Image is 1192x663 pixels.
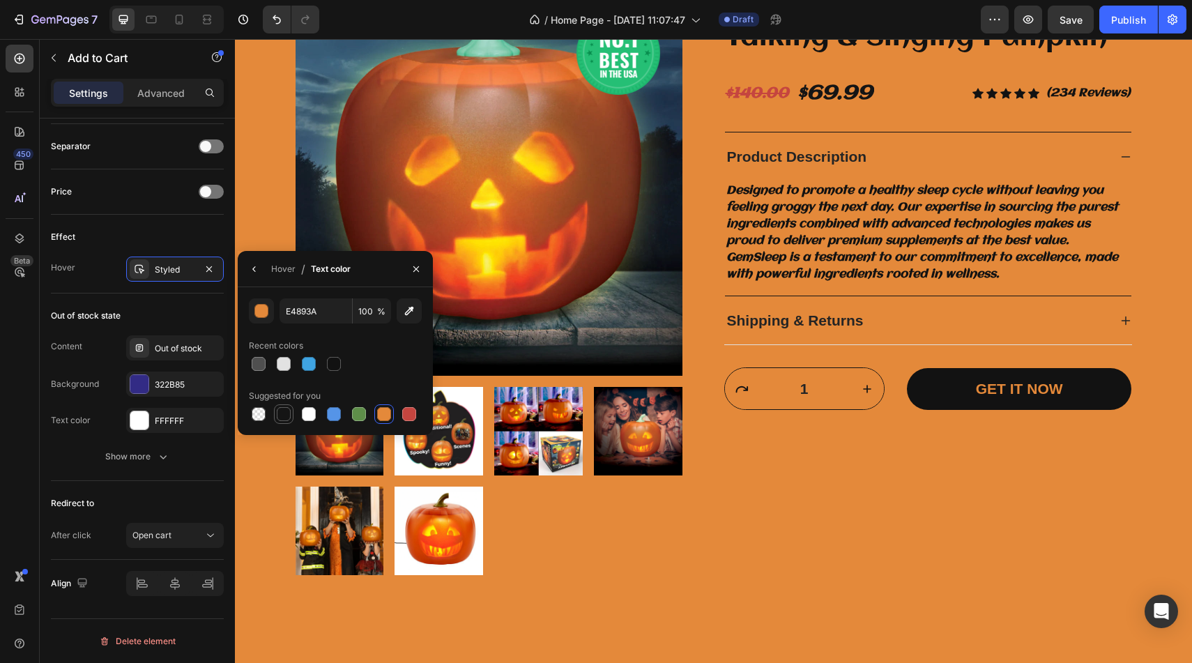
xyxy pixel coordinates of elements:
div: FFFFFF [155,415,220,427]
p: 7 [91,11,98,28]
div: Suggested for you [249,390,321,402]
div: Publish [1111,13,1146,27]
div: Beta [10,255,33,266]
button: Show more [51,444,224,469]
span: Save [1060,14,1083,26]
div: $140.00 [489,43,556,68]
div: GET IT NOW [741,339,828,361]
button: Save [1048,6,1094,33]
span: % [377,305,385,318]
div: Recent colors [249,340,303,352]
div: Text color [51,414,91,427]
div: Out of stock [155,342,220,355]
div: Separator [51,140,91,153]
button: GET IT NOW [672,329,897,372]
div: Show more [105,450,170,464]
button: Publish [1099,6,1158,33]
div: Effect [51,231,75,243]
button: Delete element [51,630,224,653]
p: Advanced [137,86,185,100]
input: Eg: FFFFFF [280,298,352,323]
div: 450 [13,148,33,160]
span: / [301,261,305,277]
span: Draft [733,13,754,26]
div: Price [51,185,72,198]
div: Out of stock state [51,310,121,322]
div: Open Intercom Messenger [1145,595,1178,628]
div: Delete element [99,633,176,650]
button: 7 [6,6,104,33]
div: Undo/Redo [263,6,319,33]
div: Background [51,378,99,390]
p: Shipping & Returns [492,270,629,293]
span: Home Page - [DATE] 11:07:47 [551,13,685,27]
div: Redirect to [51,497,94,510]
span: / [544,13,548,27]
input: quantity [524,329,616,370]
div: 322B85 [155,379,220,391]
iframe: Design area [235,39,1192,663]
div: Text color [311,263,351,275]
span: Open cart [132,530,171,540]
div: $69.99 [561,38,639,70]
p: Settings [69,86,108,100]
p: Designed to promote a healthy sleep cycle without leaving you feeling groggy the next day. Our ex... [491,144,895,244]
div: Hover [271,263,296,275]
button: decrement [490,329,524,370]
div: After click [51,529,91,542]
p: (234 Reviews) [811,46,896,63]
p: Product Description [492,107,632,129]
button: increment [616,329,649,370]
div: Hover [51,261,75,274]
div: Styled [155,264,195,276]
button: Open cart [126,523,224,548]
p: Add to Cart [68,49,186,66]
div: Align [51,574,91,593]
div: Content [51,340,82,353]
